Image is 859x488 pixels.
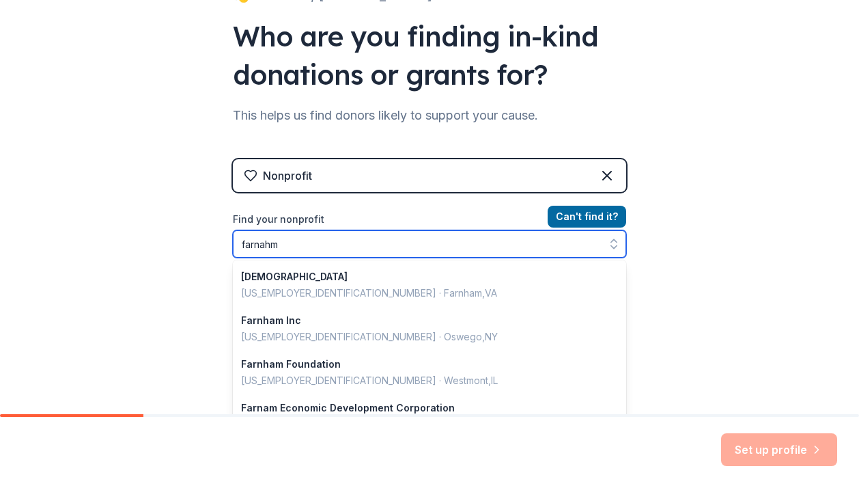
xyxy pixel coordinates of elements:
[241,400,602,416] div: Farnam Economic Development Corporation
[241,356,602,372] div: Farnham Foundation
[241,285,602,301] div: [US_EMPLOYER_IDENTIFICATION_NUMBER] · Farnham , VA
[233,230,626,258] input: Search by name, EIN, or city
[241,312,602,329] div: Farnham Inc
[241,372,602,389] div: [US_EMPLOYER_IDENTIFICATION_NUMBER] · Westmont , IL
[241,329,602,345] div: [US_EMPLOYER_IDENTIFICATION_NUMBER] · Oswego , NY
[241,269,602,285] div: [DEMOGRAPHIC_DATA]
